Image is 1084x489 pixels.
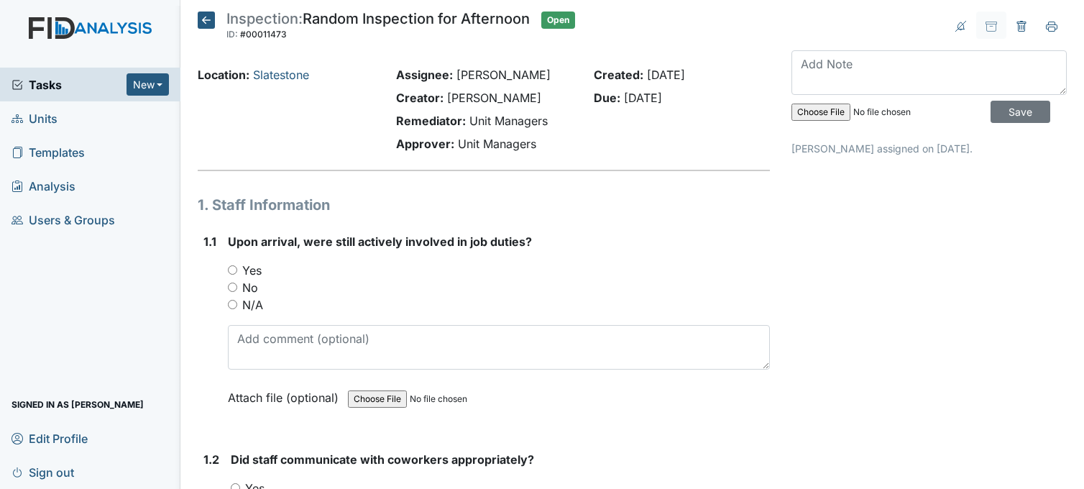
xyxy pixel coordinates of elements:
span: [DATE] [647,68,685,82]
span: Signed in as [PERSON_NAME] [12,393,144,416]
span: Users & Groups [12,209,115,231]
label: 1.1 [203,233,216,250]
span: Analysis [12,175,75,197]
strong: Created: [594,68,643,82]
input: No [228,283,237,292]
strong: Location: [198,68,249,82]
label: N/A [242,296,263,314]
span: [DATE] [624,91,662,105]
span: Sign out [12,461,74,483]
input: Save [991,101,1050,123]
input: N/A [228,300,237,309]
h1: 1. Staff Information [198,194,770,216]
span: [PERSON_NAME] [456,68,551,82]
span: #00011473 [240,29,287,40]
span: Inspection: [226,10,303,27]
p: [PERSON_NAME] assigned on [DATE]. [791,141,1067,156]
label: Attach file (optional) [228,381,344,406]
span: Edit Profile [12,427,88,449]
span: [PERSON_NAME] [447,91,541,105]
strong: Approver: [396,137,454,151]
span: Unit Managers [469,114,548,128]
input: Yes [228,265,237,275]
label: No [242,279,258,296]
strong: Creator: [396,91,444,105]
a: Slatestone [253,68,309,82]
strong: Remediator: [396,114,466,128]
span: Units [12,107,58,129]
div: Random Inspection for Afternoon [226,12,530,43]
strong: Due: [594,91,620,105]
span: Upon arrival, were still actively involved in job duties? [228,234,532,249]
span: Did staff communicate with coworkers appropriately? [231,452,534,467]
label: 1.2 [203,451,219,468]
button: New [127,73,170,96]
label: Yes [242,262,262,279]
span: ID: [226,29,238,40]
span: Templates [12,141,85,163]
a: Tasks [12,76,127,93]
strong: Assignee: [396,68,453,82]
span: Unit Managers [458,137,536,151]
span: Open [541,12,575,29]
